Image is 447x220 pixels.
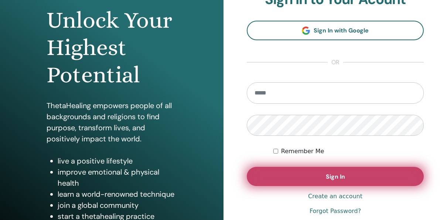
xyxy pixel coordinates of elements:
[326,173,345,181] span: Sign In
[314,27,369,34] span: Sign In with Google
[273,147,424,156] div: Keep me authenticated indefinitely or until I manually logout
[310,207,361,216] a: Forgot Password?
[58,166,177,189] li: improve emotional & physical health
[308,192,362,201] a: Create an account
[47,7,177,89] h1: Unlock Your Highest Potential
[247,167,424,186] button: Sign In
[328,58,343,67] span: or
[281,147,324,156] label: Remember Me
[47,100,177,144] p: ThetaHealing empowers people of all backgrounds and religions to find purpose, transform lives, a...
[58,200,177,211] li: join a global community
[58,189,177,200] li: learn a world-renowned technique
[58,155,177,166] li: live a positive lifestyle
[247,21,424,40] a: Sign In with Google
